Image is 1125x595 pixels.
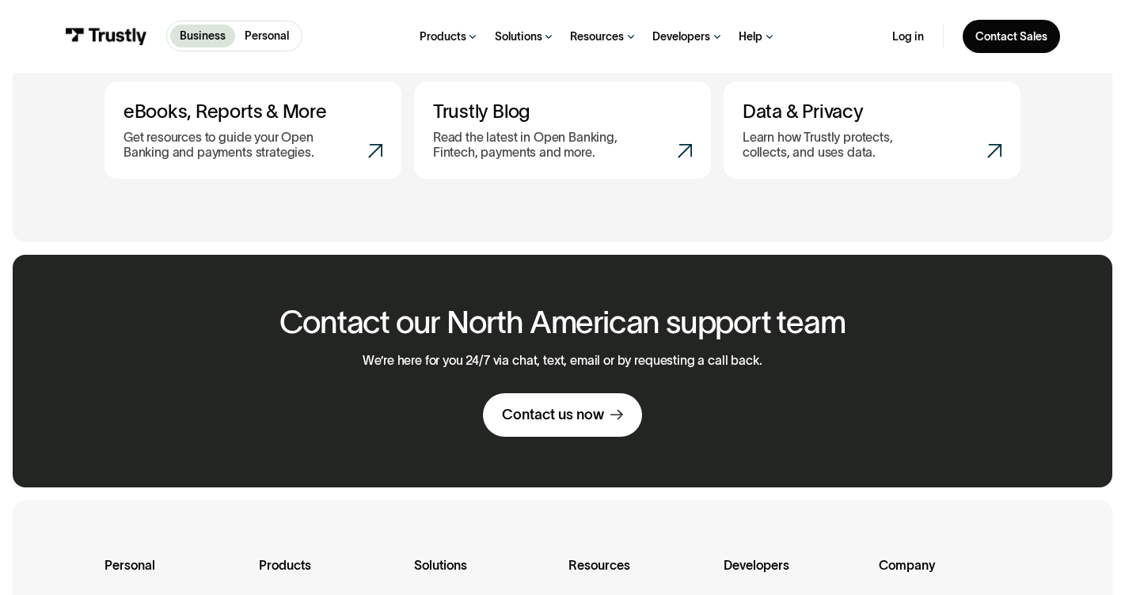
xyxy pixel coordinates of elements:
div: Contact Sales [975,29,1047,44]
div: Developers [652,29,710,44]
a: Personal [235,25,298,47]
div: Products [420,29,466,44]
h2: Contact our North American support team [279,305,845,340]
a: Log in [892,29,924,44]
div: Personal [105,555,247,595]
div: Resources [570,29,624,44]
p: Learn how Trustly protects, collects, and uses data. [743,130,933,160]
a: Data & PrivacyLearn how Trustly protects, collects, and uses data. [724,81,1020,179]
p: Get resources to guide your Open Banking and payments strategies. [124,130,337,160]
p: We’re here for you 24/7 via chat, text, email or by requesting a call back. [363,353,762,368]
div: Products [259,555,401,595]
div: Resources [568,555,711,595]
p: Read the latest in Open Banking, Fintech, payments and more. [433,130,647,160]
img: Trustly Logo [65,28,147,45]
div: Solutions [414,555,557,595]
a: Business [170,25,235,47]
h3: Data & Privacy [743,100,1001,123]
p: Business [180,28,226,44]
h3: eBooks, Reports & More [124,100,382,123]
a: Contact Sales [963,20,1060,53]
h3: Trustly Blog [433,100,692,123]
p: Personal [245,28,289,44]
a: Contact us now [483,393,642,437]
div: Solutions [495,29,542,44]
a: Trustly BlogRead the latest in Open Banking, Fintech, payments and more. [414,81,711,179]
div: Help [739,29,762,44]
div: Contact us now [502,406,604,424]
div: Developers [724,555,866,595]
a: eBooks, Reports & MoreGet resources to guide your Open Banking and payments strategies. [105,81,401,179]
div: Company [879,555,1021,595]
